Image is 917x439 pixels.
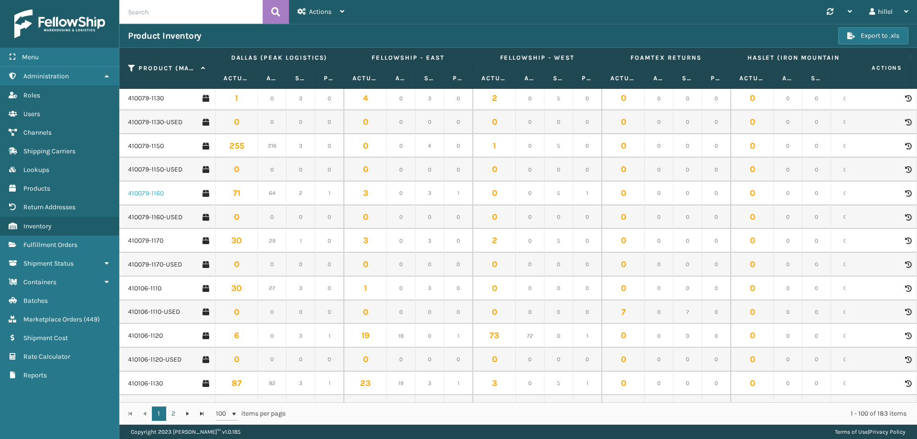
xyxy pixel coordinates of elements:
[387,86,416,110] td: 0
[905,190,911,197] i: Product Activity
[166,407,181,421] a: 2
[224,54,335,62] label: Dallas (Peak Logistics)
[831,300,860,324] td: 0
[831,205,860,229] td: 0
[702,182,731,205] td: 0
[645,182,673,205] td: 0
[395,74,406,83] label: Available
[128,379,163,388] a: 410106-1130
[128,30,202,42] h3: Product Inventory
[23,203,75,211] span: Return Addresses
[315,182,344,205] td: 1
[416,253,444,277] td: 0
[473,324,516,348] td: 73
[215,277,258,300] td: 30
[315,277,344,300] td: 0
[731,134,774,158] td: 0
[23,147,75,155] span: Shipping Carriers
[224,74,249,83] label: Actual Quantity
[774,110,802,134] td: 0
[516,229,544,253] td: 0
[544,324,573,348] td: 0
[802,300,831,324] td: 0
[731,300,774,324] td: 0
[23,371,47,379] span: Reports
[473,229,516,253] td: 2
[516,158,544,182] td: 0
[287,182,315,205] td: 2
[216,409,230,418] span: 100
[23,110,40,118] span: Users
[128,189,164,198] a: 410079-1160
[573,205,602,229] td: 0
[23,72,69,80] span: Administration
[573,229,602,253] td: 0
[831,182,860,205] td: 0
[215,253,258,277] td: 0
[152,407,166,421] a: 1
[602,253,645,277] td: 0
[287,253,315,277] td: 0
[215,229,258,253] td: 30
[14,10,105,38] img: logo
[905,119,911,126] i: Product Activity
[645,229,673,253] td: 0
[23,128,52,137] span: Channels
[352,74,378,83] label: Actual Quantity
[553,74,564,83] label: Safety
[731,229,774,253] td: 0
[702,134,731,158] td: 0
[544,300,573,324] td: 0
[673,277,702,300] td: 0
[387,110,416,134] td: 0
[352,54,464,62] label: Fellowship - East
[324,74,335,83] label: Pending
[516,205,544,229] td: 0
[702,110,731,134] td: 0
[905,332,911,339] i: Product Activity
[602,182,645,205] td: 0
[653,74,664,83] label: Available
[673,324,702,348] td: 0
[731,110,774,134] td: 0
[544,110,573,134] td: 0
[524,74,535,83] label: Available
[444,182,473,205] td: 1
[287,300,315,324] td: 0
[573,182,602,205] td: 1
[473,86,516,110] td: 2
[673,182,702,205] td: 0
[444,300,473,324] td: 0
[731,277,774,300] td: 0
[315,158,344,182] td: 0
[258,158,287,182] td: 0
[573,324,602,348] td: 1
[295,74,306,83] label: Safety
[258,205,287,229] td: 0
[416,324,444,348] td: 0
[739,74,765,83] label: Actual Quantity
[315,300,344,324] td: 0
[23,166,49,174] span: Lookups
[802,110,831,134] td: 0
[473,182,516,205] td: 0
[287,324,315,348] td: 3
[905,95,911,102] i: Product Activity
[602,205,645,229] td: 0
[416,277,444,300] td: 3
[215,110,258,134] td: 0
[645,134,673,158] td: 0
[444,86,473,110] td: 0
[416,110,444,134] td: 0
[215,324,258,348] td: 6
[258,300,287,324] td: 0
[673,110,702,134] td: 0
[128,355,181,364] a: 410106-1120-USED
[481,74,507,83] label: Actual Quantity
[544,277,573,300] td: 0
[731,324,774,348] td: 0
[195,407,209,421] a: Go to the last page
[344,324,387,348] td: 19
[22,53,39,61] span: Menu
[23,184,50,193] span: Products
